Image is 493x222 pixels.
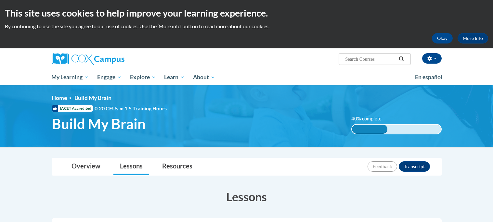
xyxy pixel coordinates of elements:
a: My Learning [47,70,93,85]
button: Transcript [399,161,430,172]
button: Okay [432,33,453,43]
p: By continuing to use the site you agree to our use of cookies. Use the ‘More info’ button to read... [5,23,488,30]
input: Search Courses [344,55,396,63]
span: Learn [164,73,185,81]
span: Explore [130,73,156,81]
a: Cox Campus [52,53,175,65]
span: IACET Accredited [52,105,93,112]
button: Feedback [368,161,397,172]
span: Engage [97,73,122,81]
img: Cox Campus [52,53,124,65]
a: Overview [65,158,107,175]
a: More Info [458,33,488,43]
span: Build My Brain [52,115,146,132]
h3: Lessons [52,189,442,205]
a: En español [411,70,447,84]
button: Account Settings [422,53,442,64]
a: Explore [126,70,160,85]
span: Build My Brain [74,94,111,101]
label: 40% complete [351,115,389,122]
a: Learn [160,70,189,85]
h2: This site uses cookies to help improve your learning experience. [5,6,488,19]
span: My Learning [51,73,89,81]
a: About [189,70,219,85]
a: Engage [93,70,126,85]
span: • [120,105,123,111]
a: Resources [156,158,199,175]
div: 40% complete [352,125,387,134]
button: Search [396,55,406,63]
span: En español [415,74,442,80]
span: About [193,73,215,81]
a: Lessons [113,158,149,175]
span: 1.5 Training Hours [124,105,167,111]
span: 0.20 CEUs [95,105,124,112]
a: Home [52,94,67,101]
div: Main menu [42,70,451,85]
